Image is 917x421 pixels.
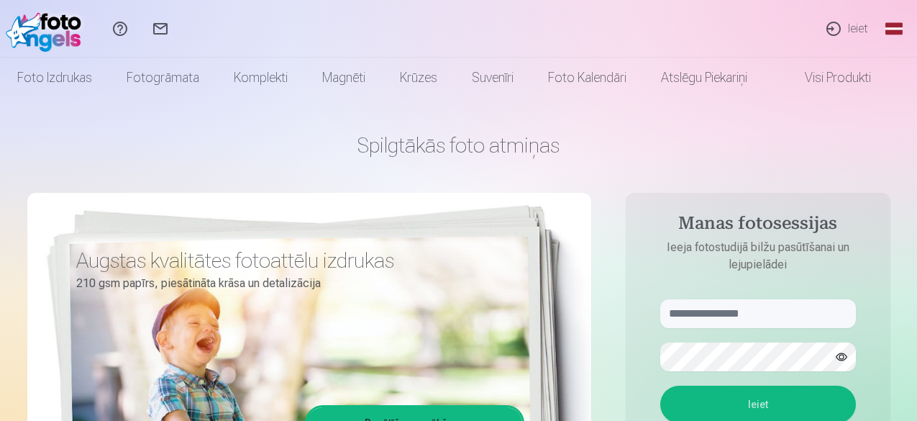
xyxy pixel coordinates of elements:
a: Krūzes [383,58,455,98]
p: 210 gsm papīrs, piesātināta krāsa un detalizācija [76,273,514,294]
a: Suvenīri [455,58,531,98]
img: /fa1 [6,6,88,52]
a: Magnēti [305,58,383,98]
p: Ieeja fotostudijā bilžu pasūtīšanai un lejupielādei [646,239,870,273]
h4: Manas fotosessijas [646,213,870,239]
a: Visi produkti [765,58,888,98]
h3: Augstas kvalitātes fotoattēlu izdrukas [76,248,514,273]
a: Komplekti [216,58,305,98]
a: Fotogrāmata [109,58,216,98]
h1: Spilgtākās foto atmiņas [27,132,890,158]
a: Foto kalendāri [531,58,644,98]
a: Atslēgu piekariņi [644,58,765,98]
